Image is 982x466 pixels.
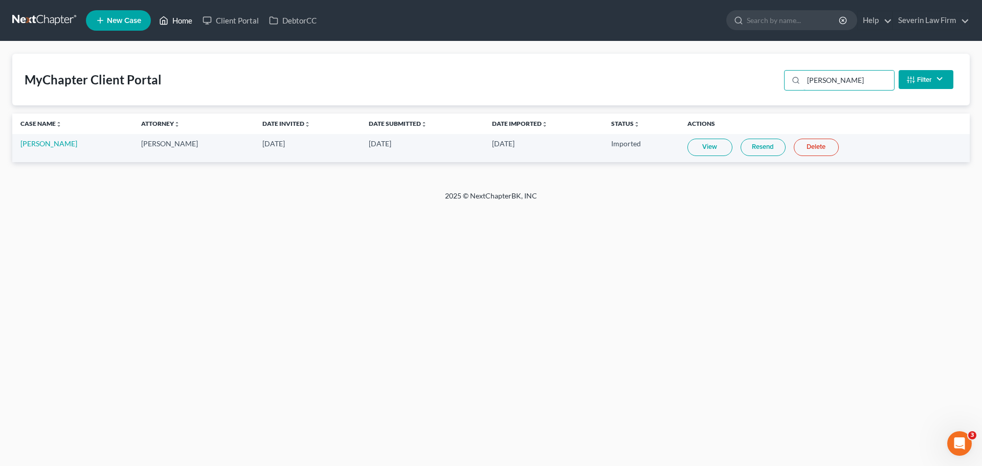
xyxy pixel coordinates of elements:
a: Severin Law Firm [893,11,969,30]
th: Actions [679,114,970,134]
a: Date Importedunfold_more [492,120,548,127]
a: Case Nameunfold_more [20,120,62,127]
a: Statusunfold_more [611,120,640,127]
i: unfold_more [421,121,427,127]
span: New Case [107,17,141,25]
i: unfold_more [56,121,62,127]
button: Filter [899,70,953,89]
td: [PERSON_NAME] [133,134,254,162]
i: unfold_more [304,121,310,127]
a: Home [154,11,197,30]
span: [DATE] [492,139,515,148]
i: unfold_more [174,121,180,127]
a: Date Submittedunfold_more [369,120,427,127]
div: MyChapter Client Portal [25,72,162,88]
span: [DATE] [369,139,391,148]
i: unfold_more [634,121,640,127]
div: 2025 © NextChapterBK, INC [199,191,783,209]
td: Imported [603,134,679,162]
a: Client Portal [197,11,264,30]
a: Delete [794,139,839,156]
span: [DATE] [262,139,285,148]
input: Search by name... [747,11,840,30]
a: View [687,139,732,156]
a: Date Invitedunfold_more [262,120,310,127]
a: Resend [741,139,786,156]
a: Attorneyunfold_more [141,120,180,127]
a: [PERSON_NAME] [20,139,77,148]
iframe: Intercom live chat [947,431,972,456]
a: DebtorCC [264,11,322,30]
span: 3 [968,431,976,439]
a: Help [858,11,892,30]
i: unfold_more [542,121,548,127]
input: Search... [804,71,894,90]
